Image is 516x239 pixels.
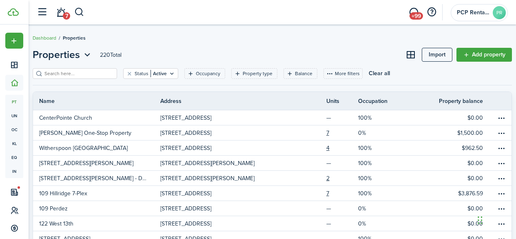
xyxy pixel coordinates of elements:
span: +99 [410,12,423,20]
p: 100% [358,144,372,152]
a: Import [422,48,452,62]
p: 100% [358,174,372,183]
th: Occupation [358,97,400,105]
th: Units [326,97,358,105]
th: Name [33,97,160,105]
a: Dashboard [33,34,56,42]
p: CenterPointe Church [39,114,92,122]
a: Open menu [495,141,512,155]
a: 0% [358,216,400,231]
filter-tag-label: Property type [243,70,272,77]
th: Property balance [439,97,495,105]
a: [STREET_ADDRESS] [160,141,288,155]
button: Open resource center [425,5,438,19]
a: [STREET_ADDRESS][PERSON_NAME] [160,156,288,170]
span: Properties [63,34,86,42]
span: PCP Rental Division [457,10,489,16]
p: 0% [358,129,366,137]
p: 109 Perdez [39,204,68,213]
a: $0.00 [400,201,495,216]
p: [STREET_ADDRESS] [160,144,211,152]
p: [STREET_ADDRESS] [160,114,211,122]
span: Properties [33,47,80,62]
a: 100% [358,141,400,155]
a: [STREET_ADDRESS][PERSON_NAME] [33,156,160,170]
filter-tag-label: Status [135,70,148,77]
a: oc [5,123,23,136]
a: Open menu [495,156,512,170]
a: 4 [326,141,358,155]
a: 100% [358,171,400,185]
a: $962.50 [400,141,495,155]
button: Open sidebar [34,4,50,20]
p: 0% [358,204,366,213]
a: 100% [358,186,400,201]
a: — [326,216,358,231]
p: 100% [358,114,372,122]
p: 109 Hillridge 7-Plex [39,189,87,198]
p: [STREET_ADDRESS][PERSON_NAME] - Duplex [39,174,148,183]
a: $0.00 [400,216,495,231]
p: [STREET_ADDRESS][PERSON_NAME] [39,159,133,168]
div: Drag [478,208,483,232]
a: 109 Hillridge 7-Plex [33,186,160,201]
a: 7 [326,186,358,201]
a: Notifications [53,2,69,23]
button: Open menu [495,187,507,199]
button: Open menu [5,33,23,49]
a: pt [5,95,23,109]
a: $0.00 [400,156,495,170]
img: TenantCloud [8,8,19,16]
a: Open menu [495,125,512,140]
filter-tag: Open filter [283,68,317,79]
a: 2 [326,171,358,185]
filter-tag-label: Occupancy [196,70,220,77]
p: [STREET_ADDRESS] [160,204,211,213]
a: 0% [358,125,400,140]
a: 122 West 13th [33,216,160,231]
p: [STREET_ADDRESS][PERSON_NAME] [160,159,255,168]
p: [STREET_ADDRESS] [160,189,211,198]
a: [STREET_ADDRESS][PERSON_NAME] [160,171,288,185]
button: Open menu [495,112,507,124]
button: More filters [323,68,363,79]
a: — [326,201,358,216]
a: $1,500.00 [400,125,495,140]
a: 100% [358,156,400,170]
span: un [5,109,23,123]
a: 0% [358,201,400,216]
p: Witherspoon [GEOGRAPHIC_DATA] [39,144,128,152]
button: Search [74,5,84,19]
button: Open menu [495,142,507,154]
iframe: Chat Widget [475,200,516,239]
p: [STREET_ADDRESS] [160,129,211,137]
p: 0% [358,219,366,228]
a: in [5,164,23,178]
a: [STREET_ADDRESS] [160,110,288,125]
a: [STREET_ADDRESS] [160,201,288,216]
a: Witherspoon [GEOGRAPHIC_DATA] [33,141,160,155]
portfolio-header-page-nav: Properties [33,47,93,62]
a: Open menu [495,110,512,125]
a: Open menu [495,186,512,201]
a: kl [5,136,23,150]
a: [STREET_ADDRESS] [160,125,288,140]
th: Address [160,97,288,105]
p: [PERSON_NAME] One-Stop Property [39,129,131,137]
filter-tag: Open filter [231,68,277,79]
button: Open menu [495,157,507,169]
a: [STREET_ADDRESS] [160,186,288,201]
button: Open menu [495,127,507,139]
p: [STREET_ADDRESS][PERSON_NAME] [160,174,255,183]
avatar-text: PR [493,6,506,19]
a: 100% [358,110,400,125]
a: $0.00 [400,110,495,125]
a: [STREET_ADDRESS][PERSON_NAME] - Duplex [33,171,160,185]
a: 7 [326,125,358,140]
